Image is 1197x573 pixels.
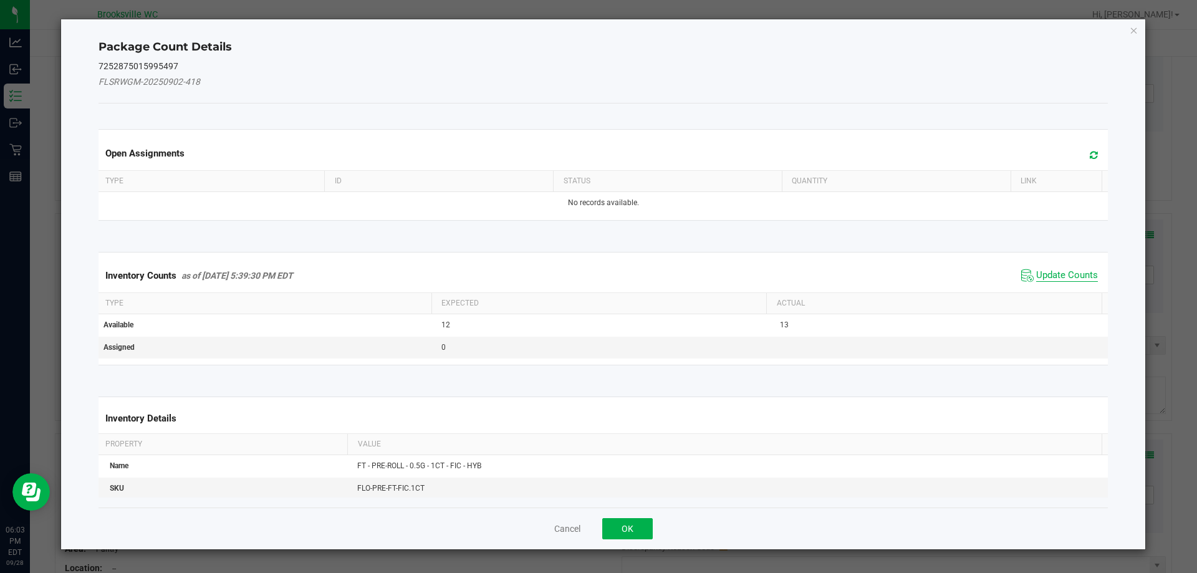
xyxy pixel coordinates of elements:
[99,39,1108,55] h4: Package Count Details
[564,176,590,185] span: Status
[96,192,1111,214] td: No records available.
[792,176,827,185] span: Quantity
[110,461,128,470] span: Name
[441,299,479,307] span: Expected
[105,176,123,185] span: Type
[105,270,176,281] span: Inventory Counts
[181,271,293,281] span: as of [DATE] 5:39:30 PM EDT
[12,473,50,511] iframe: Resource center
[110,484,124,493] span: SKU
[1130,22,1138,37] button: Close
[99,77,1108,87] h5: FLSRWGM-20250902-418
[105,299,123,307] span: Type
[777,299,805,307] span: Actual
[441,343,446,352] span: 0
[1036,269,1098,282] span: Update Counts
[1021,176,1037,185] span: Link
[105,413,176,424] span: Inventory Details
[103,320,133,329] span: Available
[357,461,481,470] span: FT - PRE-ROLL - 0.5G - 1CT - FIC - HYB
[105,440,142,448] span: Property
[441,320,450,329] span: 12
[103,343,135,352] span: Assigned
[105,148,185,159] span: Open Assignments
[99,62,1108,71] h5: 7252875015995497
[780,320,789,329] span: 13
[602,518,653,539] button: OK
[358,440,381,448] span: Value
[357,484,425,493] span: FLO-PRE-FT-FIC.1CT
[335,176,342,185] span: ID
[554,522,580,535] button: Cancel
